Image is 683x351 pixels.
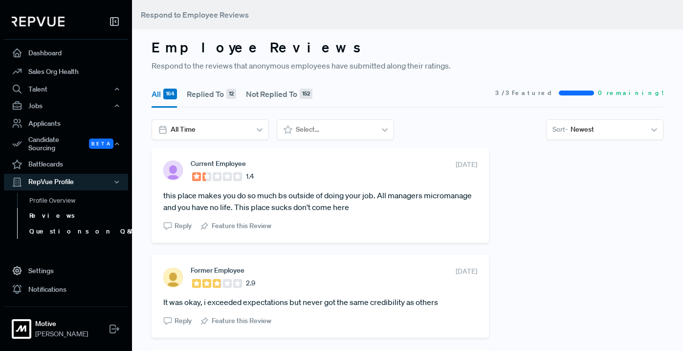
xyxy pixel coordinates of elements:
div: 12 [226,89,236,99]
div: 152 [300,89,312,99]
a: Sales Org Health [4,62,128,81]
img: RepVue [12,17,65,26]
button: RepVue Profile [4,174,128,190]
button: All 164 [152,80,177,108]
a: Questions on Q&A [17,224,141,239]
button: Not Replied To 152 [246,80,312,108]
span: [PERSON_NAME] [35,329,88,339]
a: Applicants [4,114,128,133]
span: Respond to Employee Reviews [141,10,249,20]
a: MotiveMotive[PERSON_NAME] [4,306,128,343]
a: Settings [4,261,128,280]
h3: Employee Reviews [152,39,663,56]
a: Reviews [17,208,141,224]
div: 164 [163,89,177,99]
strong: Motive [35,319,88,329]
span: 3 / 3 Featured [495,89,555,97]
span: 2.9 [246,278,255,288]
article: this place makes you do so much bs outside of doing your job. All managers micromanage and you ha... [163,189,477,213]
span: [DATE] [456,266,477,277]
a: Notifications [4,280,128,299]
div: Candidate Sourcing [4,133,128,155]
span: Beta [89,139,113,149]
span: 1.4 [246,171,254,182]
button: Replied To 12 [187,80,236,108]
span: Sort - [552,124,568,135]
a: Profile Overview [17,193,141,209]
button: Candidate Sourcing Beta [4,133,128,155]
a: Dashboard [4,44,128,62]
span: Feature this Review [212,316,271,326]
article: It was okay, i exceeded expectations but never got the same credibility as others [163,296,477,308]
p: Respond to the reviews that anonymous employees have submitted along their ratings. [152,60,663,71]
img: Motive [14,321,29,337]
a: Battlecards [4,155,128,174]
span: Former Employee [191,266,244,274]
span: Reply [175,316,192,326]
span: Current Employee [191,160,246,167]
button: Talent [4,81,128,97]
span: 0 remaining! [598,89,663,97]
span: [DATE] [456,160,477,170]
button: Jobs [4,97,128,114]
span: Reply [175,221,192,231]
span: Feature this Review [212,221,271,231]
